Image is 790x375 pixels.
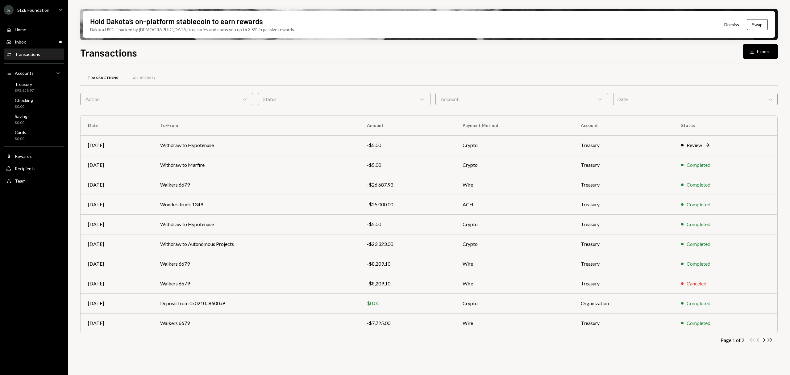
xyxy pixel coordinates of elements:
[721,337,744,343] div: Page 1 of 2
[15,166,35,171] div: Recipients
[4,48,64,60] a: Transactions
[258,93,431,105] div: Status
[15,27,26,32] div: Home
[15,52,40,57] div: Transactions
[88,319,145,327] div: [DATE]
[367,280,448,287] div: -$8,209.10
[88,221,145,228] div: [DATE]
[90,16,263,26] div: Hold Dakota’s on-platform stablecoin to earn rewards
[80,93,253,105] div: Action
[613,93,778,105] div: Date
[367,181,448,188] div: -$26,687.93
[88,161,145,169] div: [DATE]
[687,221,710,228] div: Completed
[573,116,674,135] th: Account
[455,214,573,234] td: Crypto
[367,161,448,169] div: -$5.00
[455,155,573,175] td: Crypto
[455,195,573,214] td: ACH
[435,93,608,105] div: Account
[455,135,573,155] td: Crypto
[88,75,118,81] div: Transactions
[80,70,126,86] a: Transactions
[367,319,448,327] div: -$7,725.00
[687,300,710,307] div: Completed
[153,214,360,234] td: Withdraw to Hypotenuse
[687,201,710,208] div: Completed
[88,201,145,208] div: [DATE]
[153,195,360,214] td: Wonderstruck 1349
[455,116,573,135] th: Payment Method
[153,293,360,313] td: Deposit from 0x0210...8600a9
[15,88,34,93] div: $95,658.97
[153,175,360,195] td: Walkers 6679
[573,274,674,293] td: Treasury
[687,141,702,149] div: Review
[4,112,64,127] a: Savings$0.00
[573,135,674,155] td: Treasury
[367,221,448,228] div: -$5.00
[15,130,26,135] div: Cards
[455,254,573,274] td: Wire
[15,178,26,183] div: Team
[15,104,33,109] div: $0.00
[573,155,674,175] td: Treasury
[153,155,360,175] td: Withdraw to Marfire
[88,300,145,307] div: [DATE]
[126,70,163,86] a: All Activity
[687,280,706,287] div: Canceled
[15,136,26,141] div: $0.00
[153,116,360,135] th: To/From
[80,46,137,59] h1: Transactions
[4,24,64,35] a: Home
[4,80,64,95] a: Treasury$95,658.97
[573,313,674,333] td: Treasury
[573,175,674,195] td: Treasury
[367,201,448,208] div: -$25,000.00
[367,141,448,149] div: -$5.00
[4,36,64,47] a: Inbox
[81,116,153,135] th: Date
[573,254,674,274] td: Treasury
[4,175,64,186] a: Team
[573,195,674,214] td: Treasury
[15,82,34,87] div: Treasury
[88,141,145,149] div: [DATE]
[153,274,360,293] td: Walkers 6679
[747,19,768,30] button: Swap
[573,293,674,313] td: Organization
[153,234,360,254] td: Withdraw to Autonomous Projects
[687,240,710,248] div: Completed
[743,44,778,59] button: Export
[88,181,145,188] div: [DATE]
[573,214,674,234] td: Treasury
[367,260,448,268] div: -$8,209.10
[4,96,64,111] a: Checking$0.00
[15,39,26,44] div: Inbox
[153,135,360,155] td: Withdraw to Hypotenuse
[4,128,64,143] a: Cards$0.00
[153,313,360,333] td: Walkers 6679
[717,17,747,32] button: Dismiss
[674,116,777,135] th: Status
[15,114,30,119] div: Savings
[455,293,573,313] td: Crypto
[90,26,295,33] div: Dakota USD is backed by [DEMOGRAPHIC_DATA] treasuries and earns you up to 3.5% in passive rewards.
[687,260,710,268] div: Completed
[455,274,573,293] td: Wire
[133,75,156,81] div: All Activity
[88,240,145,248] div: [DATE]
[15,154,32,159] div: Rewards
[15,70,34,76] div: Accounts
[455,234,573,254] td: Crypto
[4,150,64,162] a: Rewards
[687,181,710,188] div: Completed
[88,260,145,268] div: [DATE]
[455,313,573,333] td: Wire
[687,319,710,327] div: Completed
[4,67,64,78] a: Accounts
[88,280,145,287] div: [DATE]
[4,163,64,174] a: Recipients
[15,120,30,125] div: $0.00
[360,116,455,135] th: Amount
